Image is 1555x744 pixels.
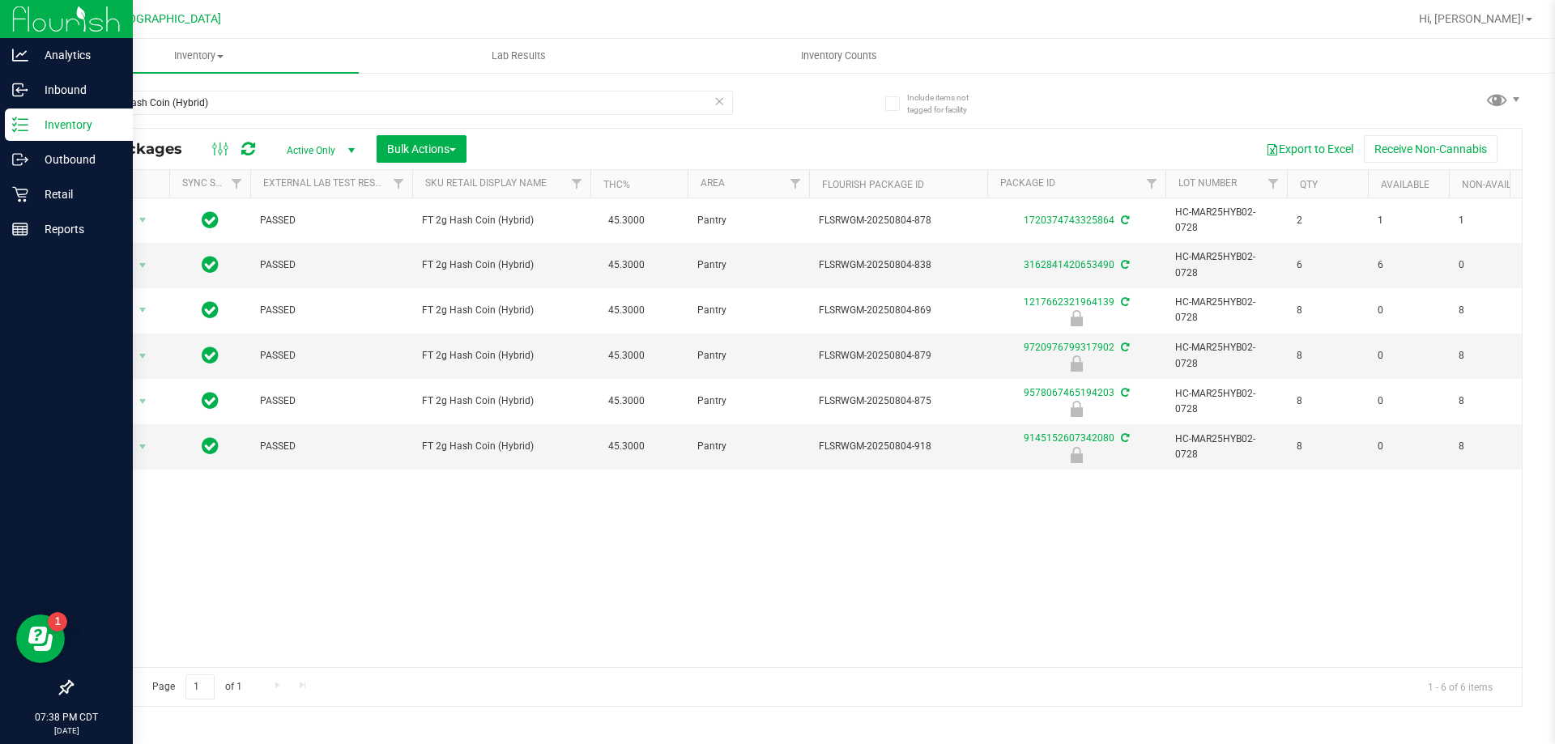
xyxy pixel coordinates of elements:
[386,170,412,198] a: Filter
[1024,296,1114,308] a: 1217662321964139
[564,170,590,198] a: Filter
[138,674,255,699] span: Page of 1
[422,303,581,318] span: FT 2g Hash Coin (Hybrid)
[1175,249,1277,280] span: HC-MAR25HYB02-0728
[377,135,466,163] button: Bulk Actions
[48,612,67,631] iframe: Resource center unread badge
[1118,259,1129,270] span: Sync from Compliance System
[28,80,126,100] p: Inbound
[985,447,1168,463] div: Newly Received
[1175,432,1277,462] span: HC-MAR25HYB02-0728
[387,142,456,155] span: Bulk Actions
[1118,387,1129,398] span: Sync from Compliance System
[39,39,359,73] a: Inventory
[71,91,733,115] input: Search Package ID, Item Name, SKU, Lot or Part Number...
[697,393,799,409] span: Pantry
[600,389,653,413] span: 45.3000
[1024,342,1114,353] a: 9720976799317902
[1118,432,1129,444] span: Sync from Compliance System
[202,389,219,412] span: In Sync
[1175,386,1277,417] span: HC-MAR25HYB02-0728
[1118,296,1129,308] span: Sync from Compliance System
[1024,259,1114,270] a: 3162841420653490
[202,435,219,457] span: In Sync
[1297,348,1358,363] span: 8
[1378,439,1439,454] span: 0
[985,310,1168,326] div: Newly Received
[697,213,799,228] span: Pantry
[202,299,219,321] span: In Sync
[1300,179,1318,190] a: Qty
[697,348,799,363] span: Pantry
[422,393,581,409] span: FT 2g Hash Coin (Hybrid)
[907,91,988,116] span: Include items not tagged for facility
[600,344,653,368] span: 45.3000
[819,303,978,318] span: FLSRWGM-20250804-869
[1297,439,1358,454] span: 8
[1378,213,1439,228] span: 1
[84,140,198,158] span: All Packages
[133,436,153,458] span: select
[133,254,153,277] span: select
[28,115,126,134] p: Inventory
[1297,393,1358,409] span: 8
[600,209,653,232] span: 45.3000
[819,393,978,409] span: FLSRWGM-20250804-875
[1378,348,1439,363] span: 0
[1297,303,1358,318] span: 8
[260,213,403,228] span: PASSED
[422,439,581,454] span: FT 2g Hash Coin (Hybrid)
[7,710,126,725] p: 07:38 PM CDT
[260,393,403,409] span: PASSED
[822,179,924,190] a: Flourish Package ID
[39,49,359,63] span: Inventory
[12,117,28,133] inline-svg: Inventory
[697,303,799,318] span: Pantry
[1024,432,1114,444] a: 9145152607342080
[1378,257,1439,273] span: 6
[422,348,581,363] span: FT 2g Hash Coin (Hybrid)
[12,82,28,98] inline-svg: Inbound
[1297,213,1358,228] span: 2
[1419,12,1524,25] span: Hi, [PERSON_NAME]!
[1381,179,1429,190] a: Available
[1175,205,1277,236] span: HC-MAR25HYB02-0728
[12,47,28,63] inline-svg: Analytics
[28,219,126,239] p: Reports
[1175,340,1277,371] span: HC-MAR25HYB02-0728
[182,177,245,189] a: Sync Status
[16,614,65,663] iframe: Resource center
[1459,213,1520,228] span: 1
[1378,393,1439,409] span: 0
[714,91,725,112] span: Clear
[819,213,978,228] span: FLSRWGM-20250804-878
[1255,135,1364,163] button: Export to Excel
[985,401,1168,417] div: Newly Received
[185,674,215,699] input: 1
[133,299,153,321] span: select
[701,177,725,189] a: Area
[1462,179,1534,190] a: Non-Available
[600,299,653,322] span: 45.3000
[202,209,219,232] span: In Sync
[422,257,581,273] span: FT 2g Hash Coin (Hybrid)
[12,221,28,237] inline-svg: Reports
[1024,215,1114,226] a: 1720374743325864
[7,725,126,737] p: [DATE]
[679,39,999,73] a: Inventory Counts
[697,257,799,273] span: Pantry
[1364,135,1497,163] button: Receive Non-Cannabis
[1118,215,1129,226] span: Sync from Compliance System
[600,435,653,458] span: 45.3000
[600,253,653,277] span: 45.3000
[697,439,799,454] span: Pantry
[1459,393,1520,409] span: 8
[260,348,403,363] span: PASSED
[1000,177,1055,189] a: Package ID
[12,151,28,168] inline-svg: Outbound
[260,303,403,318] span: PASSED
[359,39,679,73] a: Lab Results
[819,348,978,363] span: FLSRWGM-20250804-879
[224,170,250,198] a: Filter
[28,150,126,169] p: Outbound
